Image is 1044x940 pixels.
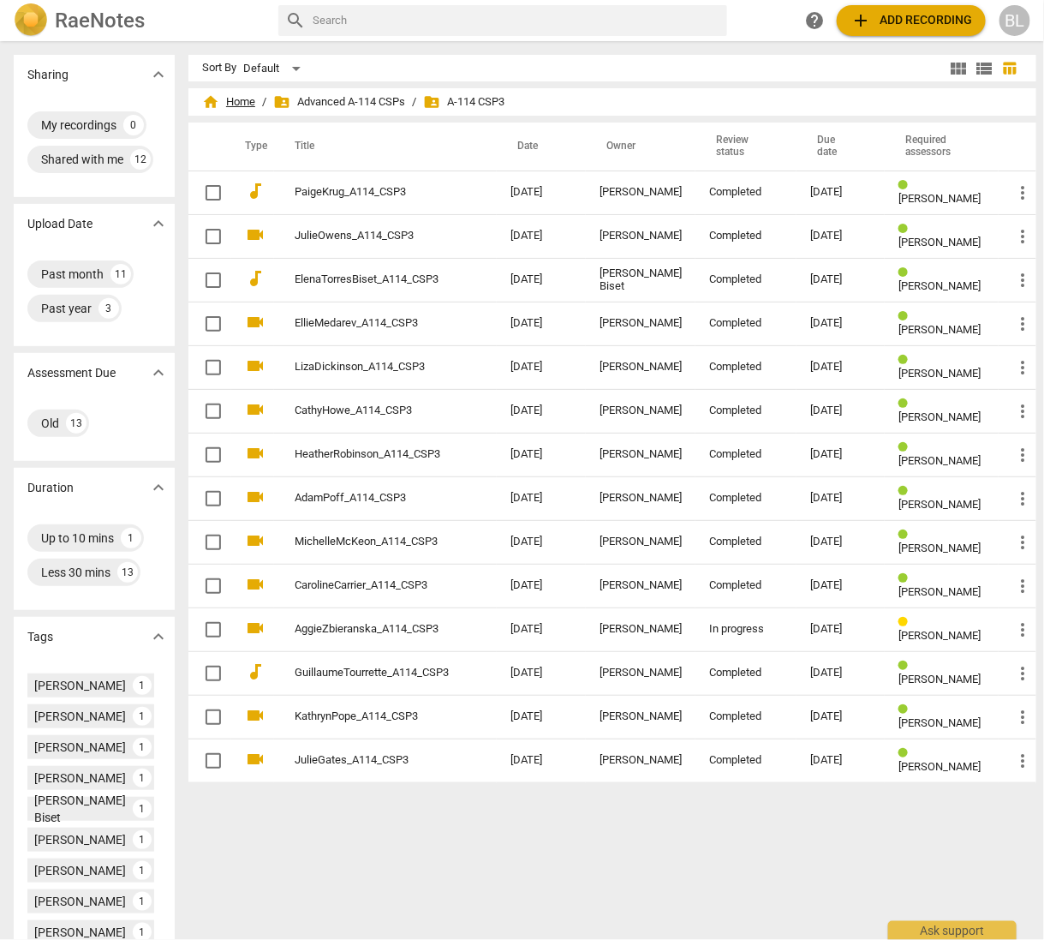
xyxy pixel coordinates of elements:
a: AdamPoff_A114_CSP3 [295,492,449,505]
div: Completed [709,361,783,374]
a: LizaDickinson_A114_CSP3 [295,361,449,374]
span: expand_more [148,477,169,498]
div: 1 [133,892,152,911]
span: videocam [245,705,265,726]
span: videocam [245,574,265,595]
span: audiotrack [245,662,265,682]
div: My recordings [41,117,116,134]
td: [DATE] [497,302,586,345]
div: Completed [709,230,783,242]
div: [PERSON_NAME] Biset [600,267,682,293]
span: [PERSON_NAME] [898,716,981,729]
div: [PERSON_NAME] [600,754,682,767]
div: 13 [117,562,138,583]
div: [PERSON_NAME] [34,739,126,756]
span: Review status: completed [898,485,915,498]
span: Review status: completed [898,704,915,716]
span: Review status: completed [898,354,915,367]
th: Date [497,123,586,171]
div: Default [243,55,307,82]
div: Completed [709,754,783,767]
button: Upload [837,5,986,36]
td: [DATE] [497,564,586,608]
div: 12 [130,149,151,170]
span: videocam [245,749,265,769]
span: [PERSON_NAME] [898,323,981,336]
div: [DATE] [810,667,871,680]
span: more_vert [1012,663,1033,684]
div: 1 [133,799,152,818]
span: more_vert [1012,270,1033,290]
th: Owner [586,123,695,171]
div: [PERSON_NAME] [600,404,682,417]
span: videocam [245,225,265,245]
button: Tile view [946,56,971,81]
div: [PERSON_NAME] [34,831,126,848]
a: PaigeKrug_A114_CSP3 [295,186,449,199]
div: Old [41,415,59,432]
span: Review status: completed [898,529,915,542]
div: [DATE] [810,710,871,723]
div: Ask support [888,921,1017,940]
div: 3 [98,298,119,319]
div: Completed [709,273,783,286]
span: Review status: completed [898,266,915,279]
div: 1 [133,707,152,726]
span: help [804,10,825,31]
span: videocam [245,399,265,420]
a: CarolineCarrier_A114_CSP3 [295,579,449,592]
div: Up to 10 mins [41,530,114,547]
a: JulieOwens_A114_CSP3 [295,230,449,242]
th: Required assessors [885,123,999,171]
div: Completed [709,448,783,461]
span: A-114 CSP3 [423,93,504,111]
div: [PERSON_NAME] [600,579,682,592]
td: [DATE] [497,695,586,739]
a: CathyHowe_A114_CSP3 [295,404,449,417]
div: [PERSON_NAME] [600,186,682,199]
div: Completed [709,536,783,548]
div: In progress [709,623,783,636]
button: Show more [146,624,171,650]
button: BL [999,5,1030,36]
div: [DATE] [810,754,871,767]
p: Upload Date [27,215,92,233]
div: [PERSON_NAME] [34,708,126,725]
span: more_vert [1012,445,1033,465]
span: table_chart [1002,60,1018,76]
td: [DATE] [497,171,586,214]
p: Assessment Due [27,364,116,382]
div: Sort By [202,62,236,75]
span: Review status: completed [898,398,915,410]
button: Show more [146,62,171,87]
span: view_list [974,58,994,79]
span: / [412,96,416,109]
span: more_vert [1012,314,1033,334]
span: expand_more [148,626,169,647]
div: [DATE] [810,273,871,286]
th: Title [274,123,497,171]
div: [PERSON_NAME] [34,893,126,910]
div: [DATE] [810,492,871,505]
td: [DATE] [497,608,586,651]
td: [DATE] [497,258,586,302]
div: Completed [709,317,783,330]
a: GuillaumeTourrette_A114_CSP3 [295,667,449,680]
div: 1 [133,861,152,880]
div: [DATE] [810,230,871,242]
th: Due date [796,123,885,171]
span: more_vert [1012,751,1033,771]
span: videocam [245,530,265,551]
div: Completed [709,186,783,199]
span: folder_shared [423,93,440,111]
span: more_vert [1012,226,1033,247]
span: [PERSON_NAME] [898,279,981,292]
div: Completed [709,710,783,723]
span: [PERSON_NAME] [898,367,981,380]
span: Review status: completed [898,572,915,585]
td: [DATE] [497,214,586,258]
div: Shared with me [41,151,123,168]
div: Past month [41,266,104,283]
div: 1 [133,830,152,849]
span: [PERSON_NAME] [898,629,981,642]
